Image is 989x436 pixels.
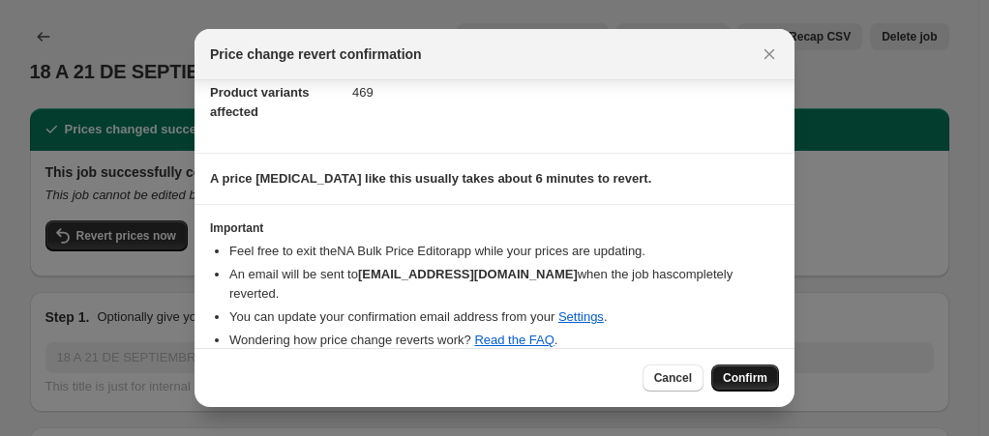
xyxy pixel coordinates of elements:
a: Read the FAQ [474,333,554,347]
span: Price change revert confirmation [210,44,422,64]
b: [EMAIL_ADDRESS][DOMAIN_NAME] [358,267,578,281]
button: Cancel [643,364,704,392]
li: You can update your confirmation email address from your . [229,307,779,327]
li: An email will be sent to when the job has completely reverted . [229,265,779,304]
li: Feel free to exit the NA Bulk Price Editor app while your prices are updating. [229,242,779,261]
a: Settings [558,309,604,324]
button: Confirm [711,364,779,392]
li: Wondering how price change reverts work? . [229,331,779,350]
span: Product variants affected [210,85,310,119]
h3: Important [210,220,779,236]
span: Cancel [654,370,692,386]
b: A price [MEDICAL_DATA] like this usually takes about 6 minutes to revert. [210,171,651,186]
dd: 469 [352,67,779,118]
button: Close [756,41,783,68]
span: Confirm [723,370,767,386]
